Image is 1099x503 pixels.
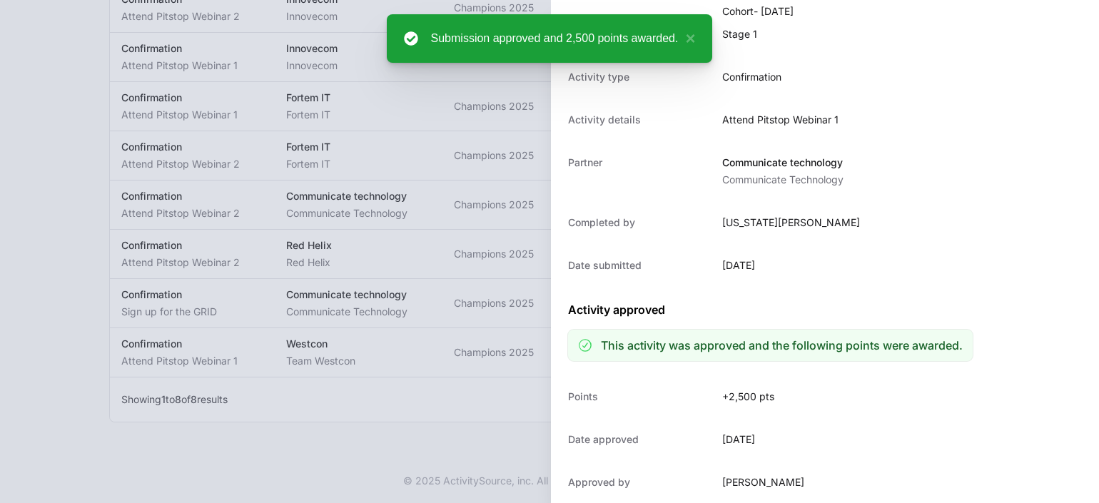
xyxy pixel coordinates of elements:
p: +2,500 pts [722,390,774,404]
dd: [US_STATE][PERSON_NAME] [722,215,860,230]
h3: Activity approved [568,301,973,318]
h3: This activity was approved and the following points were awarded. [601,337,963,354]
dd: [PERSON_NAME] [722,475,804,489]
p: Cohort - [DATE] [722,4,802,19]
p: Attend Pitstop Webinar 1 [722,113,839,127]
dd: Confirmation [722,70,781,84]
dt: Date submitted [568,258,705,273]
dt: Completed by [568,215,705,230]
dt: Points [568,390,705,404]
dt: Activity type [568,70,705,84]
dt: Activity details [568,113,705,127]
dd: [DATE] [722,432,755,447]
p: Communicate technology [722,156,844,170]
dd: [DATE] [722,258,755,273]
p: Stage 1 [722,27,802,41]
button: close [678,30,695,47]
dt: Approved by [568,475,705,489]
div: Submission approved and 2,500 points awarded. [431,30,679,47]
dt: Partner [568,156,705,187]
p: Communicate Technology [722,173,844,187]
dt: Date approved [568,432,705,447]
